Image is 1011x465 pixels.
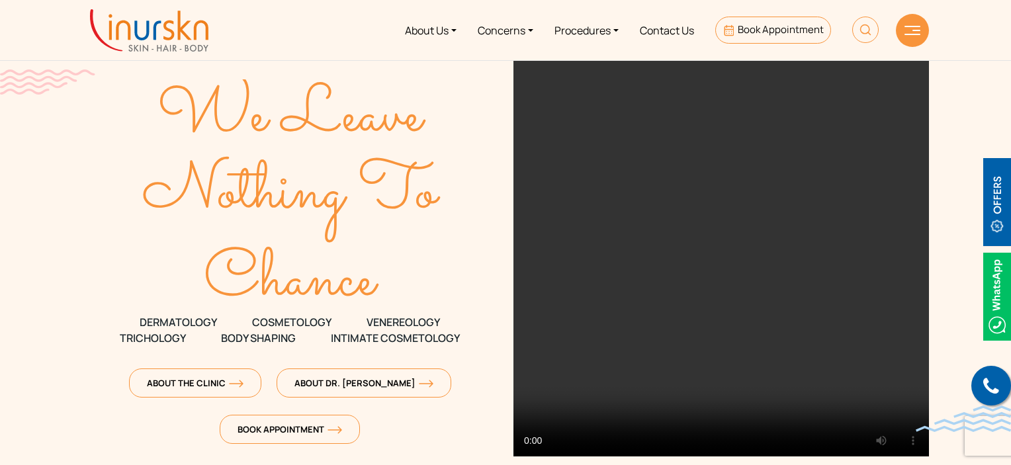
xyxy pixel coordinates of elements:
[331,330,460,346] span: Intimate Cosmetology
[328,426,342,434] img: orange-arrow
[715,17,831,44] a: Book Appointment
[294,377,433,389] span: About Dr. [PERSON_NAME]
[544,5,629,55] a: Procedures
[220,415,360,444] a: Book Appointmentorange-arrow
[147,377,243,389] span: About The Clinic
[120,330,186,346] span: TRICHOLOGY
[221,330,296,346] span: Body Shaping
[367,314,440,330] span: VENEREOLOGY
[852,17,879,43] img: HeaderSearch
[983,158,1011,246] img: offerBt
[157,68,426,166] text: We Leave
[419,380,433,388] img: orange-arrow
[394,5,467,55] a: About Us
[629,5,705,55] a: Contact Us
[140,314,217,330] span: DERMATOLOGY
[129,368,261,398] a: About The Clinicorange-arrow
[238,423,342,435] span: Book Appointment
[904,26,920,35] img: hamLine.svg
[277,368,451,398] a: About Dr. [PERSON_NAME]orange-arrow
[916,405,1011,432] img: bluewave
[738,22,824,36] span: Book Appointment
[983,288,1011,302] a: Whatsappicon
[90,9,208,52] img: inurskn-logo
[467,5,544,55] a: Concerns
[143,144,441,242] text: Nothing To
[204,232,380,330] text: Chance
[229,380,243,388] img: orange-arrow
[252,314,331,330] span: COSMETOLOGY
[983,253,1011,341] img: Whatsappicon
